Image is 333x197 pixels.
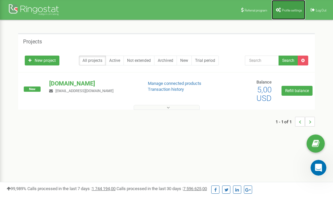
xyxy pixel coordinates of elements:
[191,56,219,65] a: Trial period
[154,56,177,65] a: Archived
[123,56,154,65] a: Not extended
[245,56,279,65] input: Search
[177,56,192,65] a: New
[148,81,201,86] a: Manage connected products
[183,186,207,191] u: 7 596 625,00
[27,186,116,191] span: Calls processed in the last 7 days :
[55,89,114,93] span: [EMAIL_ADDRESS][DOMAIN_NAME]
[311,160,326,176] iframe: Intercom live chat
[276,110,315,133] nav: ...
[23,39,42,45] h5: Projects
[25,56,59,65] a: New project
[92,186,116,191] u: 1 744 194,00
[316,9,326,12] span: Log Out
[79,56,106,65] a: All projects
[279,56,298,65] button: Search
[256,80,272,85] span: Balance
[117,186,207,191] span: Calls processed in the last 30 days :
[282,9,302,12] span: Profile settings
[276,117,295,127] span: 1 - 1 of 1
[106,56,124,65] a: Active
[24,86,41,92] span: New
[7,186,26,191] span: 99,989%
[148,87,184,92] a: Transaction history
[256,85,272,103] span: 5,00 USD
[49,79,137,88] p: [DOMAIN_NAME]
[245,9,267,12] span: Referral program
[282,86,313,96] a: Refill balance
